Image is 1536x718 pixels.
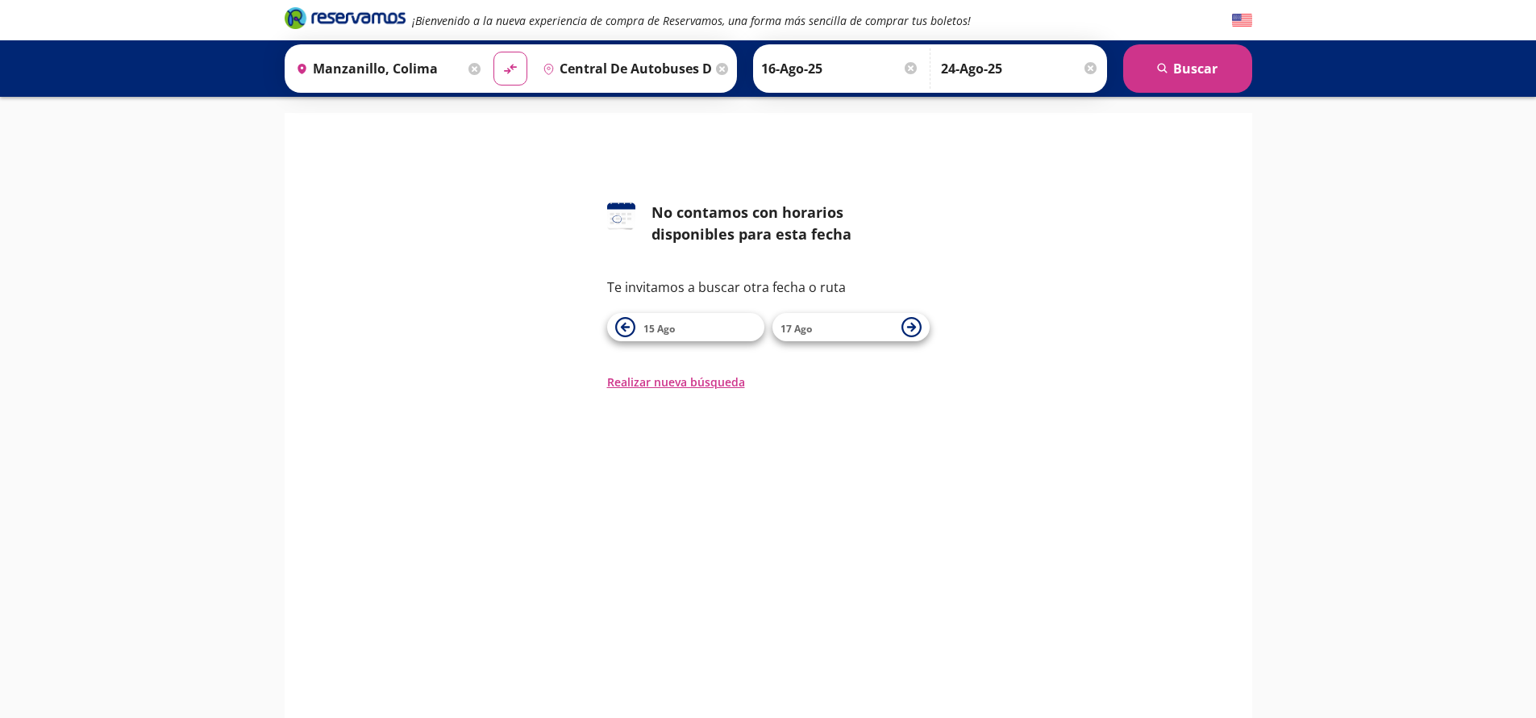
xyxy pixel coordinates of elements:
[651,202,930,245] div: No contamos con horarios disponibles para esta fecha
[772,313,930,341] button: 17 Ago
[1232,10,1252,31] button: English
[1123,44,1252,93] button: Buscar
[607,313,764,341] button: 15 Ago
[607,374,745,390] button: Realizar nueva búsqueda
[761,48,919,89] input: Elegir Fecha
[412,13,971,28] em: ¡Bienvenido a la nueva experiencia de compra de Reservamos, una forma más sencilla de comprar tus...
[607,278,930,297] p: Te invitamos a buscar otra fecha o ruta
[780,322,812,336] span: 17 Ago
[536,48,712,89] input: Buscar Destino
[643,322,675,336] span: 15 Ago
[941,48,1099,89] input: Opcional
[285,6,406,30] i: Brand Logo
[285,6,406,35] a: Brand Logo
[289,48,465,89] input: Buscar Origen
